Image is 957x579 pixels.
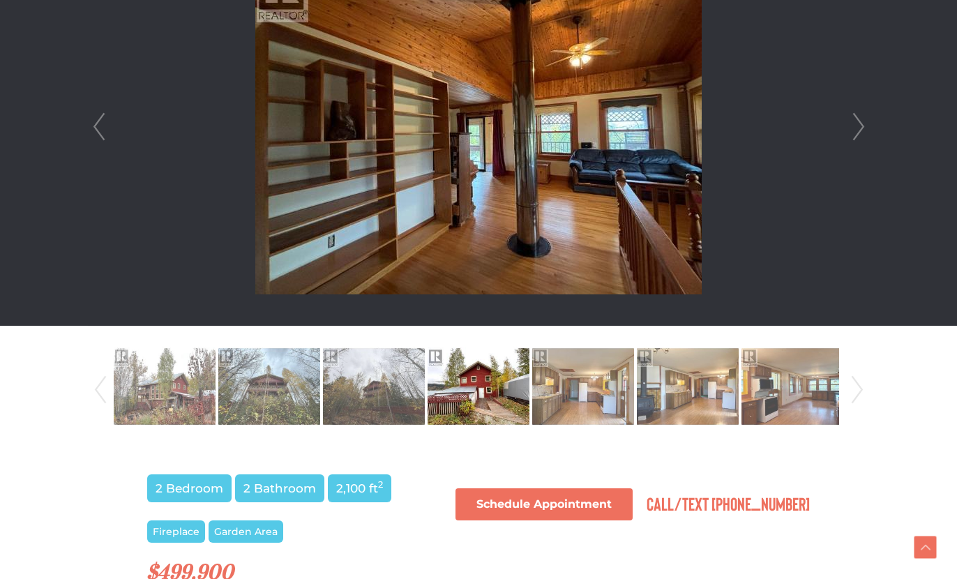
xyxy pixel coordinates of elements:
span: 2 Bathroom [235,474,324,502]
span: Call/Text [PHONE_NUMBER] [647,492,810,514]
span: 2 Bedroom [147,474,232,502]
span: 2,100 ft [328,474,391,502]
img: Property-28869377-Photo-7.jpg [741,347,843,426]
span: Schedule Appointment [476,499,612,510]
a: Prev [90,343,111,437]
img: Property-28869377-Photo-5.jpg [532,347,634,426]
sup: 2 [378,479,383,490]
img: Property-28869377-Photo-1.jpg [114,347,216,426]
a: Next [847,343,868,437]
span: Fireplace [147,520,205,543]
img: Property-28869377-Photo-6.jpg [637,347,739,426]
img: Property-28869377-Photo-2.jpg [218,347,320,426]
img: Property-28869377-Photo-4.jpg [428,347,529,426]
a: Schedule Appointment [455,488,633,520]
span: Garden Area [209,520,283,543]
img: Property-28869377-Photo-3.jpg [323,347,425,426]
